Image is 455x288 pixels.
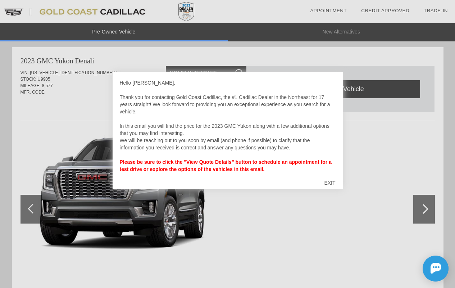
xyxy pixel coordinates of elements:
a: Appointment [310,8,347,13]
a: Credit Approved [361,8,409,13]
a: Trade-In [424,8,448,13]
div: EXIT [317,172,342,194]
div: Hello [PERSON_NAME], Thank you for contacting Gold Coast Cadillac, the #1 Cadillac Dealer in the ... [120,79,336,173]
b: Please be sure to click the "View Quote Details" button to schedule an appointment for a test dri... [120,159,332,172]
iframe: Chat Assistance [390,249,455,288]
